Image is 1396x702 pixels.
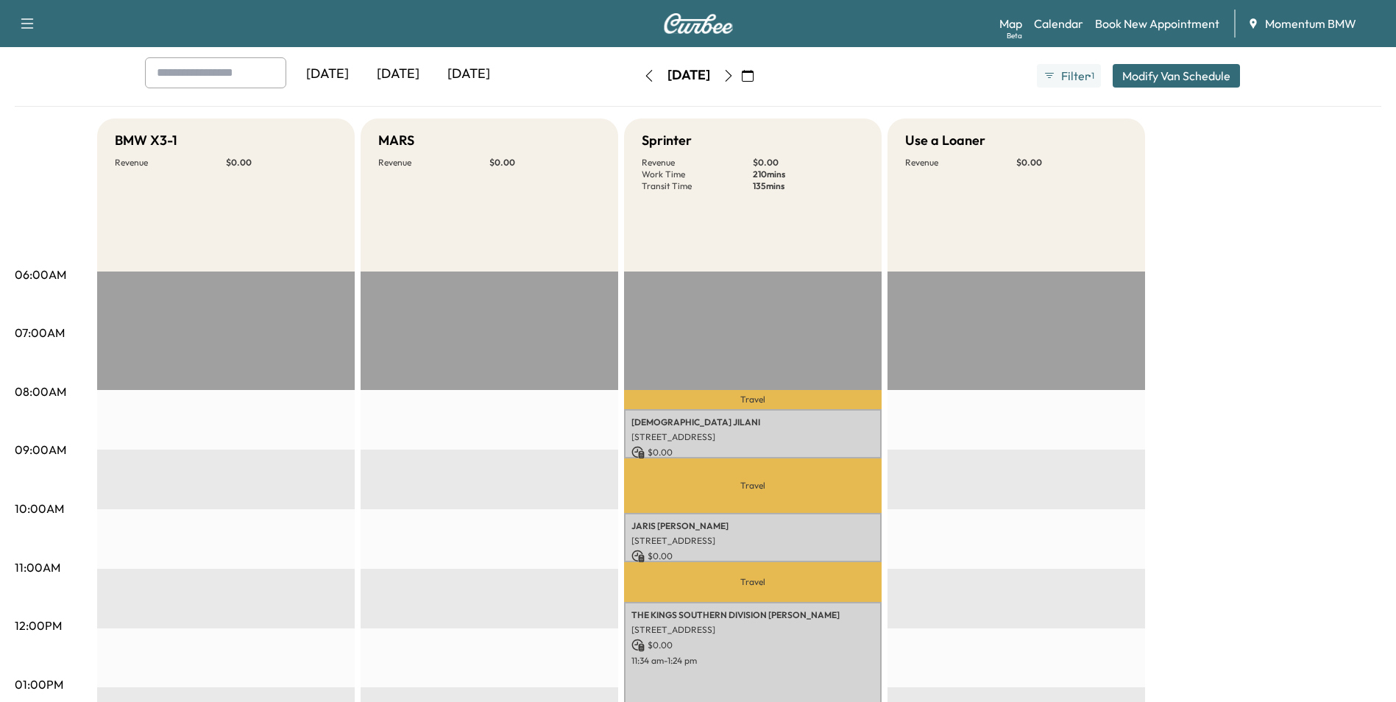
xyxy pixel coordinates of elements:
p: Revenue [642,157,753,169]
p: 07:00AM [15,324,65,341]
p: 06:00AM [15,266,66,283]
p: Travel [624,458,882,513]
p: 10:00AM [15,500,64,517]
h5: BMW X3-1 [115,130,177,151]
div: [DATE] [292,57,363,91]
p: Travel [624,562,882,602]
a: Calendar [1034,15,1083,32]
div: [DATE] [433,57,504,91]
button: Modify Van Schedule [1113,64,1240,88]
div: [DATE] [363,57,433,91]
a: Book New Appointment [1095,15,1219,32]
div: [DATE] [667,66,710,85]
p: $ 0.00 [1016,157,1127,169]
p: 135 mins [753,180,864,192]
p: $ 0.00 [631,550,874,563]
p: [STREET_ADDRESS] [631,624,874,636]
p: Transit Time [642,180,753,192]
p: [DEMOGRAPHIC_DATA] JILANI [631,416,874,428]
p: 11:34 am - 1:24 pm [631,655,874,667]
p: [STREET_ADDRESS] [631,431,874,443]
span: Filter [1061,67,1088,85]
h5: Use a Loaner [905,130,985,151]
span: ● [1088,72,1091,79]
p: 210 mins [753,169,864,180]
span: Momentum BMW [1265,15,1356,32]
p: 08:00AM [15,383,66,400]
a: MapBeta [999,15,1022,32]
p: $ 0.00 [226,157,337,169]
p: $ 0.00 [753,157,864,169]
div: Beta [1007,30,1022,41]
p: Revenue [378,157,489,169]
h5: Sprinter [642,130,692,151]
p: Travel [624,390,882,409]
p: $ 0.00 [489,157,600,169]
button: Filter●1 [1037,64,1100,88]
p: [STREET_ADDRESS] [631,535,874,547]
p: $ 0.00 [631,446,874,459]
p: 11:00AM [15,559,60,576]
span: 1 [1091,70,1094,82]
p: THE KINGS SOUTHERN DIVISION [PERSON_NAME] [631,609,874,621]
p: 12:00PM [15,617,62,634]
p: $ 0.00 [631,639,874,652]
p: 09:00AM [15,441,66,458]
p: Revenue [115,157,226,169]
p: Revenue [905,157,1016,169]
img: Curbee Logo [663,13,734,34]
h5: MARS [378,130,414,151]
p: JARIS [PERSON_NAME] [631,520,874,532]
p: 01:00PM [15,676,63,693]
p: Work Time [642,169,753,180]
